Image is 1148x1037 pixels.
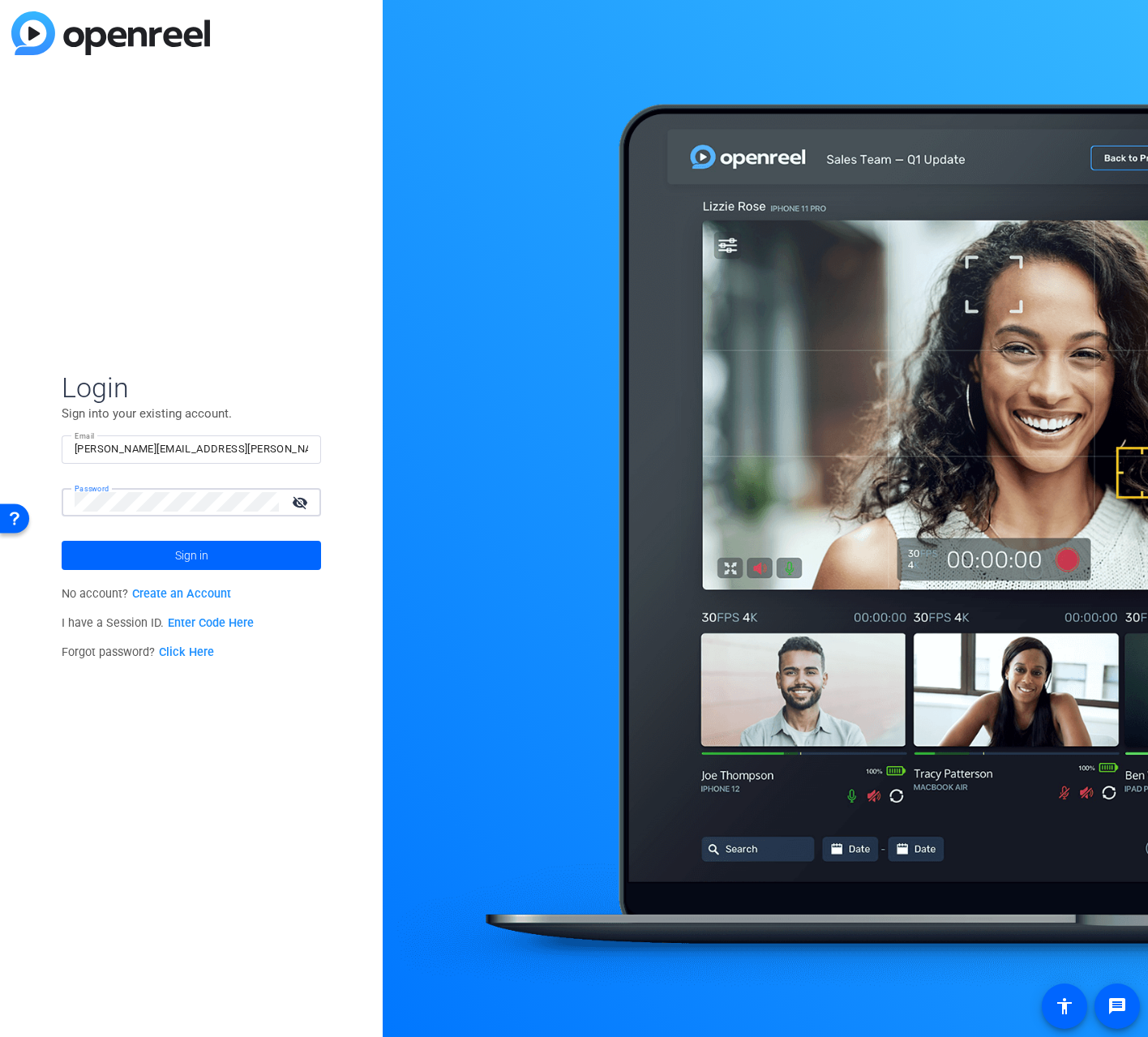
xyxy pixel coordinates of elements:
span: No account? [62,587,231,601]
p: Sign into your existing account. [62,405,321,422]
span: I have a Session ID. [62,616,254,630]
mat-label: Email [75,431,95,440]
input: Enter Email Address [75,439,308,459]
span: Login [62,371,321,405]
a: Enter Code Here [168,616,254,630]
a: Click Here [159,645,214,659]
span: Sign in [175,535,208,576]
mat-icon: accessibility [1055,996,1074,1016]
mat-label: Password [75,484,109,493]
a: Create an Account [132,587,231,601]
mat-icon: visibility_off [282,491,321,514]
span: Forgot password? [62,645,214,659]
button: Sign in [62,541,321,570]
img: blue-gradient.svg [11,11,210,55]
mat-icon: message [1107,996,1127,1016]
